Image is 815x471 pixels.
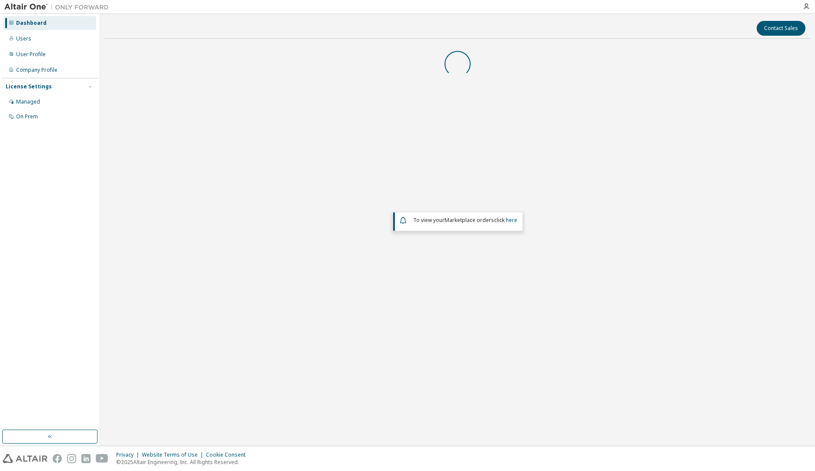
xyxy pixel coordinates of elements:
div: Cookie Consent [206,451,251,458]
img: linkedin.svg [81,454,91,463]
div: On Prem [16,113,38,120]
img: altair_logo.svg [3,454,47,463]
img: facebook.svg [53,454,62,463]
div: Privacy [116,451,142,458]
a: here [506,216,517,224]
div: License Settings [6,83,52,90]
button: Contact Sales [757,21,805,36]
img: instagram.svg [67,454,76,463]
img: Altair One [4,3,113,11]
img: youtube.svg [96,454,108,463]
em: Marketplace orders [445,216,494,224]
div: Website Terms of Use [142,451,206,458]
span: To view your click [413,216,517,224]
div: Users [16,35,31,42]
p: © 2025 Altair Engineering, Inc. All Rights Reserved. [116,458,251,466]
div: Company Profile [16,67,57,74]
div: Dashboard [16,20,47,27]
div: User Profile [16,51,46,58]
div: Managed [16,98,40,105]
